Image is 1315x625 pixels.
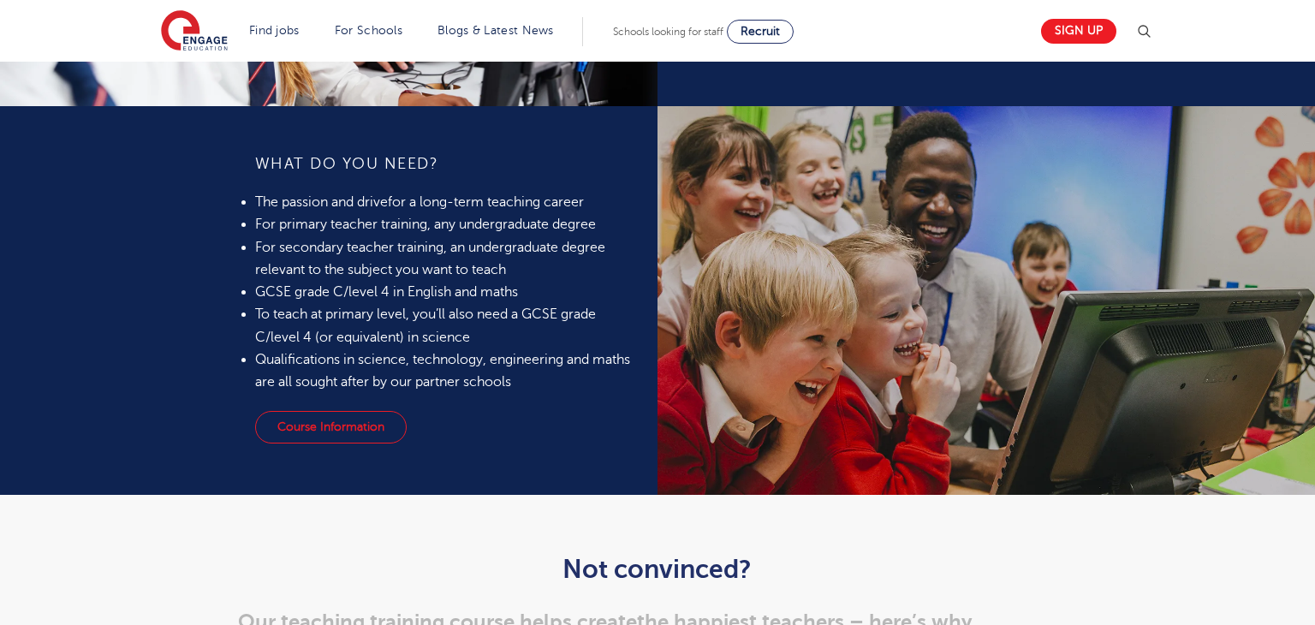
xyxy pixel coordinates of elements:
span: Qualifications in science, technology, engineering and maths are all sought after by our partner ... [255,352,630,390]
a: Recruit [727,20,794,44]
h2: Not convinced? [238,555,1078,584]
li: For secondary teacher training, an undergraduate degree relevant to the subject you want to teach [255,236,633,282]
a: Course Information [255,411,407,443]
span: for a long-term teaching career [388,194,584,210]
span: To teach at primary level, you’ll also need a GCSE grade C/level 4 (or equivalent) in science [255,307,596,344]
a: Blogs & Latest News [437,24,554,37]
img: Engage Education [161,10,228,53]
span: Recruit [741,25,780,38]
span: Schools looking for staff [613,26,723,38]
a: For Schools [335,24,402,37]
li: The passion and drive [255,191,633,213]
li: GCSE grade C/level 4 in English and maths [255,281,633,303]
li: For primary teacher training, any undergraduate degree [255,213,633,235]
a: Sign up [1041,19,1116,44]
h4: What do you need? [255,153,633,174]
a: Find jobs [249,24,300,37]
